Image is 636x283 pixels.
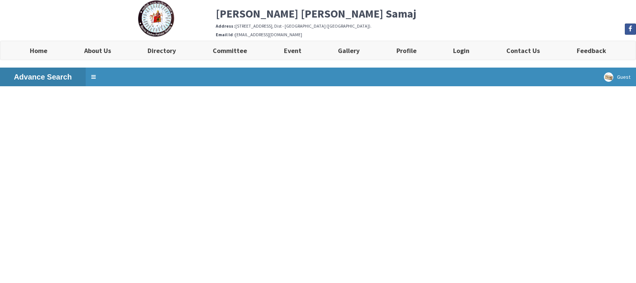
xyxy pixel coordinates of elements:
a: Committee [194,41,266,60]
h6: [STREET_ADDRESS], Dist - [GEOGRAPHIC_DATA] ([GEOGRAPHIC_DATA]). [216,24,636,28]
a: Home [12,41,66,60]
b: Contact Us [506,46,540,55]
b: [PERSON_NAME] [PERSON_NAME] Samaj [216,6,416,21]
a: Profile [378,41,435,60]
b: Event [284,46,301,55]
b: Profile [396,46,417,55]
b: Gallery [338,46,360,55]
b: Committee [213,46,247,55]
b: Login [453,46,469,55]
b: Feedback [577,46,606,55]
b: Home [30,46,47,55]
a: About Us [66,41,130,60]
b: Email Id : [216,32,235,37]
img: User Image [604,72,613,82]
a: Event [265,41,320,60]
a: Directory [129,41,194,60]
span: Guest [617,74,630,80]
b: About Us [84,46,111,55]
a: Gallery [320,41,378,60]
b: Advance Search [14,73,72,81]
b: Directory [148,46,176,55]
a: Contact Us [488,41,559,60]
a: Guest [598,68,636,86]
a: Login [435,41,488,60]
a: Feedback [558,41,624,60]
b: Address : [216,23,235,29]
h6: [EMAIL_ADDRESS][DOMAIN_NAME] [216,32,636,37]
